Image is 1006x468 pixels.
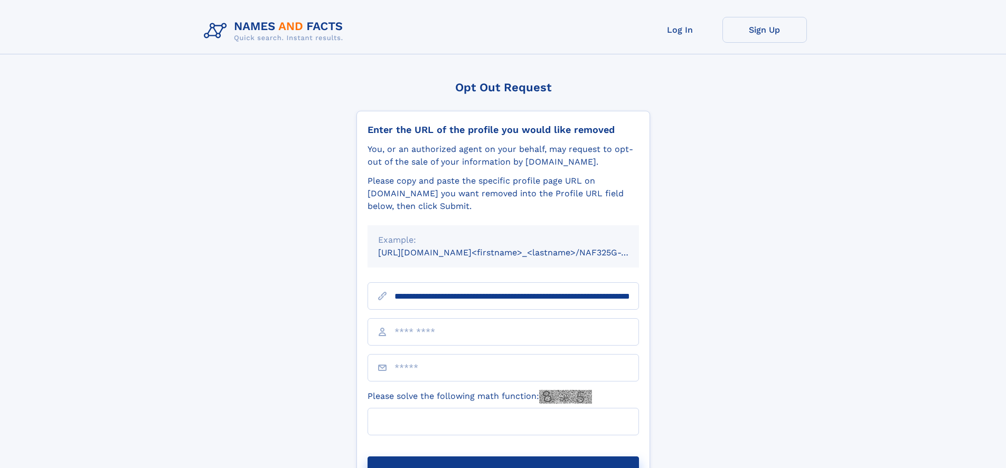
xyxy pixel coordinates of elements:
[368,143,639,168] div: You, or an authorized agent on your behalf, may request to opt-out of the sale of your informatio...
[368,175,639,213] div: Please copy and paste the specific profile page URL on [DOMAIN_NAME] you want removed into the Pr...
[200,17,352,45] img: Logo Names and Facts
[368,124,639,136] div: Enter the URL of the profile you would like removed
[368,390,592,404] label: Please solve the following math function:
[378,247,659,257] small: [URL][DOMAIN_NAME]<firstname>_<lastname>/NAF325G-xxxxxxxx
[356,81,650,94] div: Opt Out Request
[378,234,628,246] div: Example:
[722,17,807,43] a: Sign Up
[638,17,722,43] a: Log In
